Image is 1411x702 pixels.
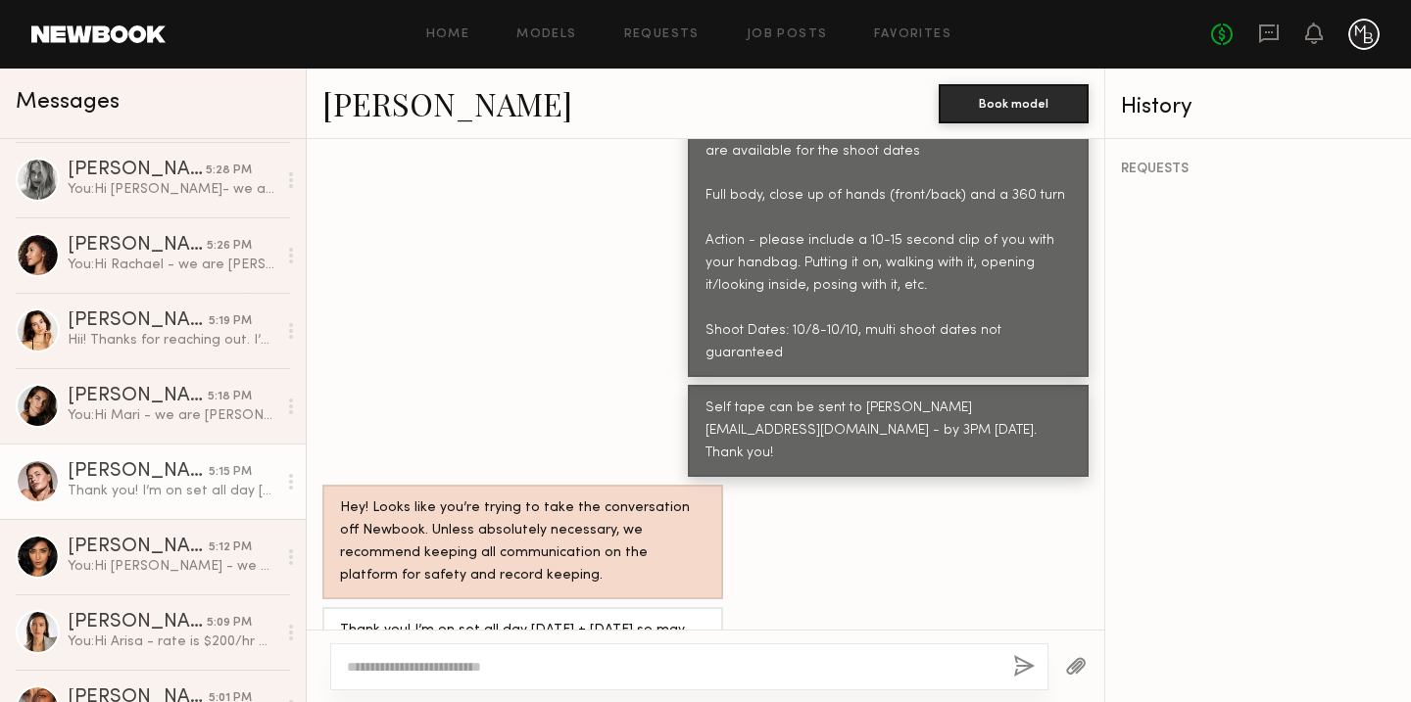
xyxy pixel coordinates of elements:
div: Self tape can be sent to [PERSON_NAME][EMAIL_ADDRESS][DOMAIN_NAME] - by 3PM [DATE]. Thank you! [705,398,1071,465]
div: 5:15 PM [209,463,252,482]
div: 5:28 PM [206,162,252,180]
div: You: Hi Arisa - rate is $200/hr with a 2 hour minimum [68,632,276,651]
div: Thank you! I’m on set all day [DATE] + [DATE] so may have to use some previous casting clips from... [68,482,276,500]
a: Home [426,28,470,41]
div: Hey! Looks like you’re trying to take the conversation off Newbook. Unless absolutely necessary, ... [340,497,705,587]
div: 5:26 PM [207,237,252,256]
button: Book model [939,84,1089,123]
div: [PERSON_NAME] [68,462,209,482]
div: [PERSON_NAME] [68,311,209,331]
div: 5:09 PM [207,614,252,632]
div: [PERSON_NAME] [68,613,207,632]
div: [PERSON_NAME] [68,236,207,256]
a: Job Posts [747,28,828,41]
a: Models [516,28,576,41]
a: Requests [624,28,700,41]
div: [PERSON_NAME] [68,161,206,180]
div: [PERSON_NAME] [68,387,208,406]
div: You: Hi [PERSON_NAME] - we are [PERSON_NAME], a made for mama handbag line in [GEOGRAPHIC_DATA]. ... [68,557,276,576]
div: 5:12 PM [209,538,252,557]
a: [PERSON_NAME] [322,82,572,124]
a: Book model [939,94,1089,111]
div: You: Hi Mari - we are [PERSON_NAME], a made for mama handbag line in [GEOGRAPHIC_DATA]. We have a... [68,406,276,425]
a: Favorites [874,28,951,41]
div: 5:19 PM [209,312,252,331]
div: You: Hi Rachael - we are [PERSON_NAME], a made for mama handbag line in [GEOGRAPHIC_DATA]. We hav... [68,256,276,274]
span: Messages [16,91,120,114]
div: Hii! Thanks for reaching out. I’m out of town for 10/7-10-12 but I’m happy to still tape if you w... [68,331,276,350]
div: History [1121,96,1395,118]
div: REQUESTS [1121,163,1395,176]
div: [PERSON_NAME] [68,538,209,557]
div: You: Hi [PERSON_NAME]- we are [PERSON_NAME], a made for mama handbag line in [GEOGRAPHIC_DATA]. W... [68,180,276,199]
div: 5:18 PM [208,388,252,406]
